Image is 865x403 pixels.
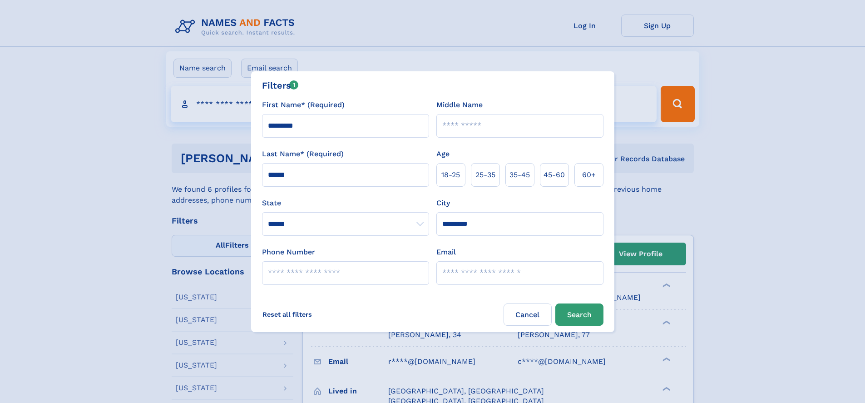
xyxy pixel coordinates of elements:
span: 35‑45 [509,169,530,180]
label: City [436,198,450,209]
span: 60+ [582,169,596,180]
span: 25‑35 [475,169,495,180]
label: Age [436,149,450,159]
span: 45‑60 [544,169,565,180]
label: Cancel [504,303,552,326]
label: Reset all filters [257,303,318,325]
label: Email [436,247,456,258]
label: State [262,198,429,209]
label: Last Name* (Required) [262,149,344,159]
label: First Name* (Required) [262,100,345,110]
div: Filters [262,79,299,92]
span: 18‑25 [441,169,460,180]
label: Phone Number [262,247,315,258]
label: Middle Name [436,100,483,110]
button: Search [555,303,603,326]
